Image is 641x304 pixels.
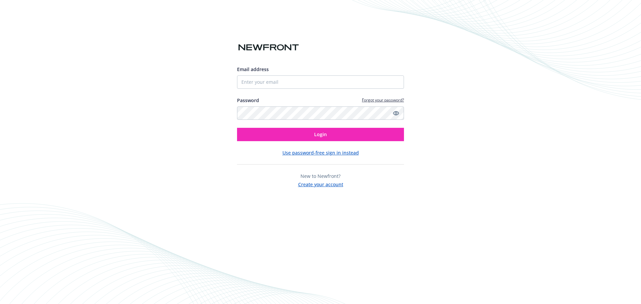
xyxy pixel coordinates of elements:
[392,109,400,117] a: Show password
[237,128,404,141] button: Login
[314,131,327,137] span: Login
[298,180,343,188] button: Create your account
[237,97,259,104] label: Password
[237,75,404,89] input: Enter your email
[237,106,404,120] input: Enter your password
[300,173,341,179] span: New to Newfront?
[237,42,300,53] img: Newfront logo
[237,66,269,72] span: Email address
[282,149,359,156] button: Use password-free sign in instead
[362,97,404,103] a: Forgot your password?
